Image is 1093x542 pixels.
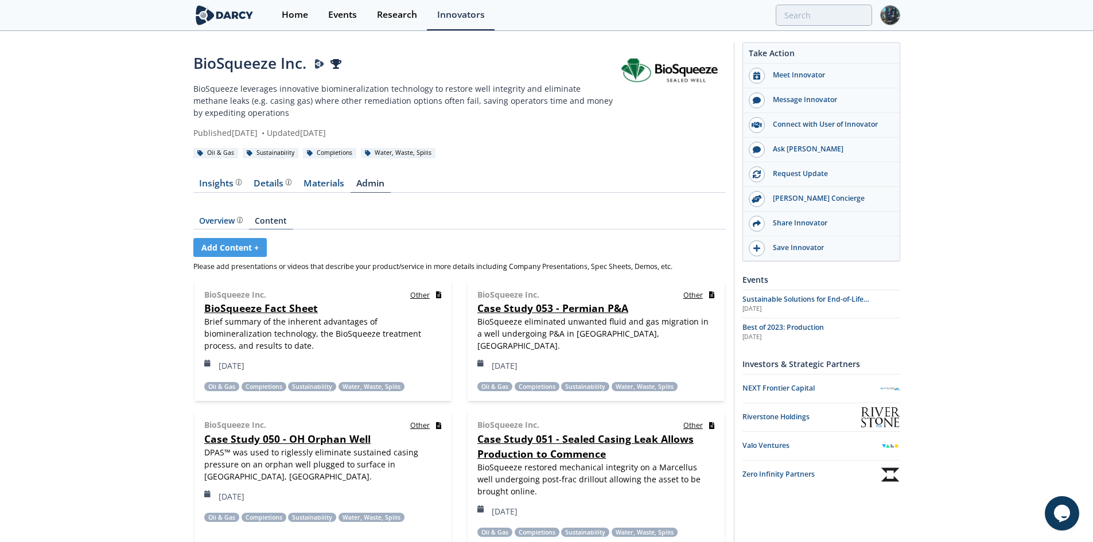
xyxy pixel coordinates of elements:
[1045,496,1082,531] iframe: chat widget
[477,528,512,537] span: Oil & Gas
[515,382,559,391] span: Completions
[377,10,417,20] div: Research
[742,412,861,422] div: Riverstone Holdings
[193,5,256,25] img: logo-wide.svg
[410,419,441,431] a: other
[282,10,308,20] div: Home
[477,505,518,517] span: [DATE]
[742,469,880,479] div: Zero Infinity Partners
[742,294,888,325] span: Sustainable Solutions for End-of-Life [PERSON_NAME]: P&A Emissions Reduction and Energy Storage I...
[254,179,291,188] div: Details
[765,95,893,105] div: Message Innovator
[237,217,243,223] img: information.svg
[477,301,628,315] a: Case Study 053 - Permian P&A
[561,382,609,391] span: Sustainability
[328,10,357,20] div: Events
[339,513,404,522] span: Water, Waste, Spills
[683,419,714,431] a: other
[260,127,267,138] span: •
[437,10,485,20] div: Innovators
[314,59,325,69] img: Darcy Presenter
[765,70,893,80] div: Meet Innovator
[288,382,336,391] span: Sustainability
[861,407,900,427] img: Riverstone Holdings
[204,315,441,352] p: Brief summary of the inherent advantages of biomineralization technology, the BioSqueeze treatmen...
[742,436,900,456] a: Valo Ventures Valo Ventures
[303,148,357,158] div: Completions
[880,436,900,456] img: Valo Ventures
[204,513,239,522] span: Oil & Gas
[515,528,559,537] span: Completions
[477,288,539,301] h3: BioSqueeze Inc.
[242,513,286,522] span: Completions
[743,236,900,261] button: Save Innovator
[477,432,694,461] a: Case Study 051 - Sealed Casing Leak Allows Production to Commence
[339,382,404,391] span: Water, Waste, Spills
[765,144,893,154] div: Ask [PERSON_NAME]
[742,305,900,314] div: [DATE]
[765,193,893,204] div: [PERSON_NAME] Concierge
[204,432,371,446] a: Case Study 050 - OH Orphan Well
[880,465,900,485] img: Zero Infinity Partners
[193,238,267,257] a: Add Content +
[683,420,703,430] span: other
[361,148,436,158] div: Water, Waste, Spills
[765,243,893,253] div: Save Innovator
[410,420,430,430] span: other
[204,446,441,482] p: DPAS™ was used to riglessly eliminate sustained casing pressure on an orphan well plugged to surf...
[683,290,703,300] span: other
[199,217,243,225] div: Overview
[743,47,900,64] div: Take Action
[204,288,266,301] h3: BioSqueeze Inc.
[477,360,518,372] span: [DATE]
[193,179,248,193] a: Insights
[477,315,714,352] p: BioSqueeze eliminated unwanted fluid and gas migration in a well undergoing P&A in [GEOGRAPHIC_DA...
[612,382,678,391] span: Water, Waste, Spills
[742,322,900,342] a: Best of 2023: Production [DATE]
[742,294,900,314] a: Sustainable Solutions for End-of-Life [PERSON_NAME]: P&A Emissions Reduction and Energy Storage I...
[742,407,900,427] a: Riverstone Holdings Riverstone Holdings
[742,270,900,290] div: Events
[742,354,900,374] div: Investors & Strategic Partners
[199,179,242,188] div: Insights
[193,83,614,119] p: BioSqueeze leverages innovative biomineralization technology to restore well integrity and elimin...
[765,169,893,179] div: Request Update
[410,288,441,301] a: other
[242,382,286,391] span: Completions
[612,528,678,537] span: Water, Waste, Spills
[193,262,726,272] p: Please add presentations or videos that describe your product/service in more details including C...
[243,148,299,158] div: Sustainability
[204,360,244,372] span: [DATE]
[742,440,880,451] div: Valo Ventures
[351,179,391,193] a: Admin
[477,382,512,391] span: Oil & Gas
[204,419,266,431] h3: BioSqueeze Inc.
[477,461,714,497] p: BioSqueeze restored mechanical integrity on a Marcellus well undergoing post-frac drillout allowi...
[236,179,242,185] img: information.svg
[561,528,609,537] span: Sustainability
[193,127,614,139] div: Published [DATE] Updated [DATE]
[742,333,900,342] div: [DATE]
[880,379,900,399] img: NEXT Frontier Capital
[742,322,824,332] span: Best of 2023: Production
[742,379,900,399] a: NEXT Frontier Capital NEXT Frontier Capital
[204,490,244,502] span: [DATE]
[204,382,239,391] span: Oil & Gas
[410,290,430,300] span: other
[765,119,893,130] div: Connect with User of Innovator
[298,179,351,193] a: Materials
[683,288,714,301] a: other
[249,217,293,229] a: Content
[880,5,900,25] img: Profile
[193,217,249,229] a: Overview
[193,52,614,75] div: BioSqueeze Inc.
[765,218,893,228] div: Share Innovator
[286,179,292,185] img: information.svg
[204,301,318,315] a: BioSqueeze Fact Sheet
[742,383,880,393] div: NEXT Frontier Capital
[193,148,239,158] div: Oil & Gas
[477,419,539,431] h3: BioSqueeze Inc.
[776,5,872,26] input: Advanced Search
[248,179,298,193] a: Details
[288,513,336,522] span: Sustainability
